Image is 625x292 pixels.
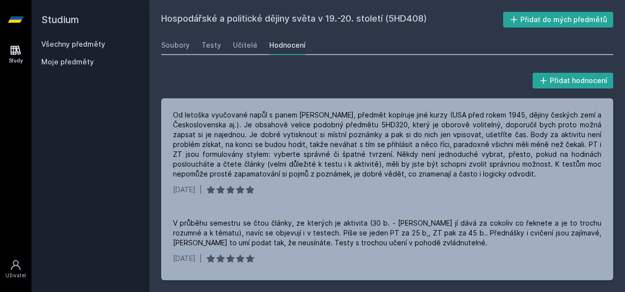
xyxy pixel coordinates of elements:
[233,35,257,55] a: Učitelé
[233,40,257,50] div: Učitelé
[269,35,306,55] a: Hodnocení
[533,73,614,88] button: Přidat hodnocení
[201,35,221,55] a: Testy
[161,40,190,50] div: Soubory
[41,40,105,48] a: Všechny předměty
[503,12,614,28] button: Přidat do mých předmětů
[173,218,601,248] div: V průběhu semestru se čtou články, ze kterých je aktivita (30 b. - [PERSON_NAME] jí dává za cokol...
[269,40,306,50] div: Hodnocení
[199,185,202,195] div: |
[173,254,196,263] div: [DATE]
[9,57,23,64] div: Study
[201,40,221,50] div: Testy
[199,254,202,263] div: |
[161,35,190,55] a: Soubory
[41,57,94,67] span: Moje předměty
[5,272,26,279] div: Uživatel
[2,254,29,284] a: Uživatel
[173,110,601,179] div: Od letoška vyučované napůl s panem [PERSON_NAME], předmět kopíruje jiné kurzy (USA před rokem 194...
[173,185,196,195] div: [DATE]
[2,39,29,69] a: Study
[161,12,503,28] h2: Hospodářské a politické dějiny světa v 19.-20. století (5HD408)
